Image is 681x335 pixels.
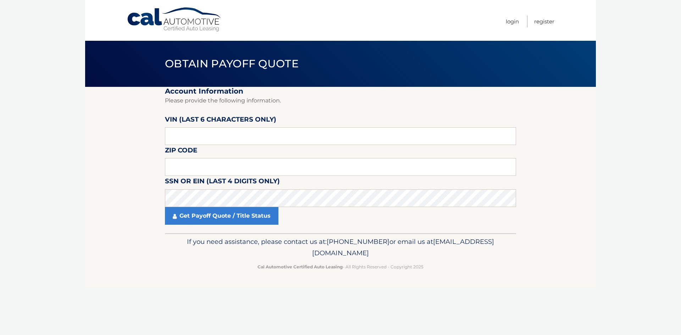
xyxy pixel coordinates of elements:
strong: Cal Automotive Certified Auto Leasing [258,264,343,269]
label: VIN (last 6 characters only) [165,114,276,127]
a: Get Payoff Quote / Title Status [165,207,278,225]
label: Zip Code [165,145,197,158]
span: [PHONE_NUMBER] [327,238,389,246]
a: Login [506,16,519,27]
a: Register [534,16,554,27]
p: If you need assistance, please contact us at: or email us at [170,236,511,259]
p: Please provide the following information. [165,96,516,106]
h2: Account Information [165,87,516,96]
span: Obtain Payoff Quote [165,57,299,70]
a: Cal Automotive [127,7,222,32]
p: - All Rights Reserved - Copyright 2025 [170,263,511,270]
label: SSN or EIN (last 4 digits only) [165,176,280,189]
